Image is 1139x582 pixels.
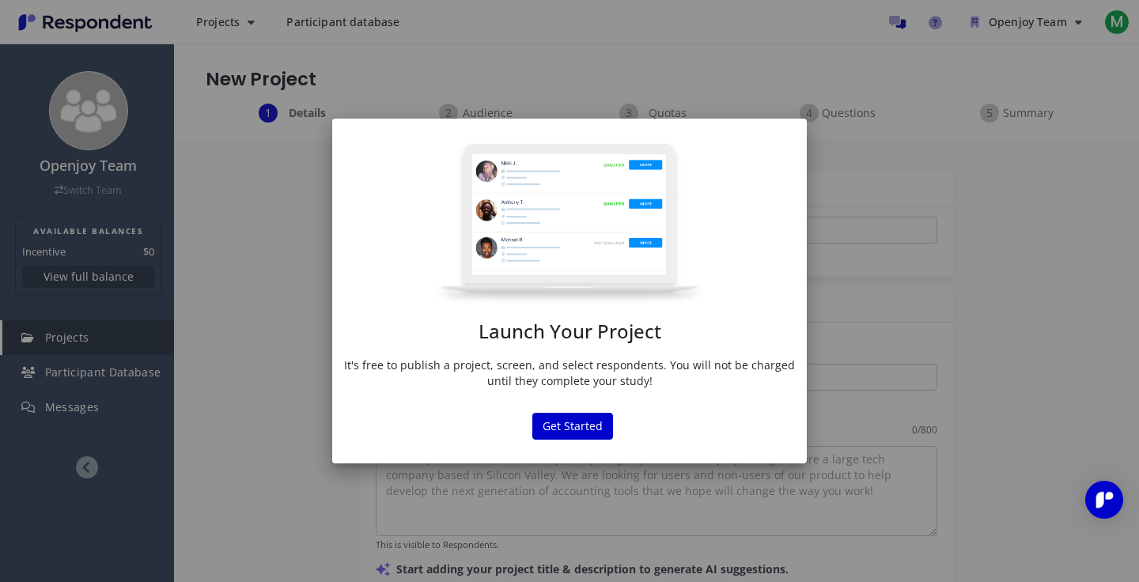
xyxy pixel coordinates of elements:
[1085,481,1123,519] div: Open Intercom Messenger
[532,413,613,440] button: Get Started
[332,119,807,464] md-dialog: Launch Your ...
[344,357,795,389] p: It's free to publish a project, screen, and select respondents. You will not be charged until the...
[434,142,705,305] img: project-modal.png
[344,321,795,342] h1: Launch Your Project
